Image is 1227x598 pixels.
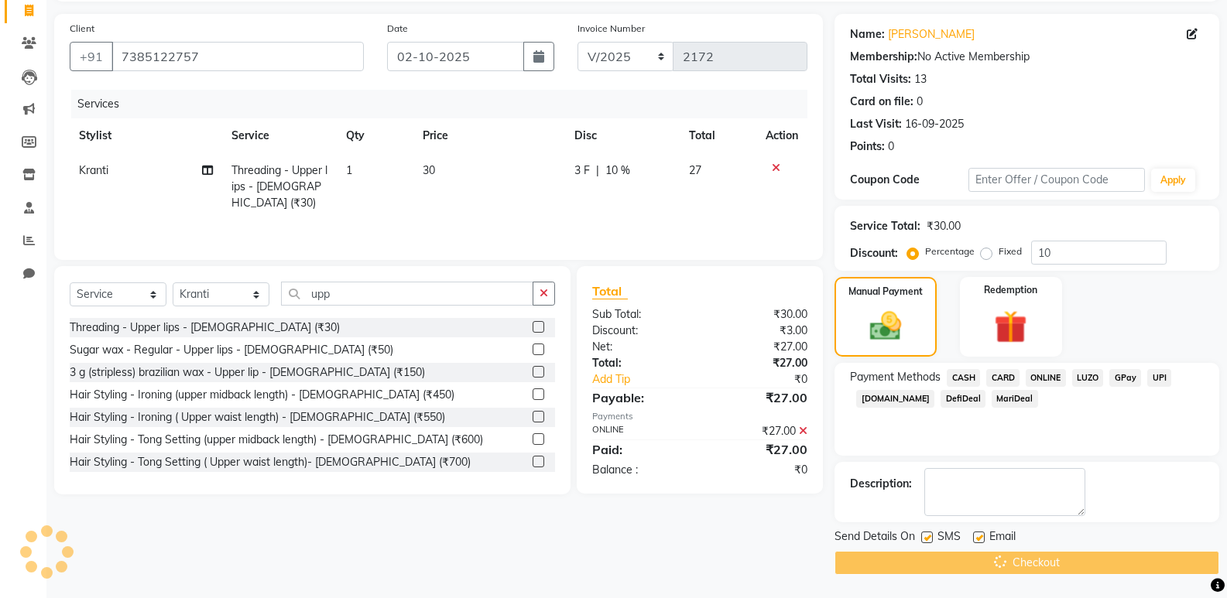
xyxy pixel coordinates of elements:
[581,355,700,371] div: Total:
[850,172,968,188] div: Coupon Code
[700,423,819,439] div: ₹27.00
[337,118,413,153] th: Qty
[1072,369,1104,387] span: LUZO
[346,163,352,177] span: 1
[986,369,1020,387] span: CARD
[1151,169,1195,192] button: Apply
[850,71,911,87] div: Total Visits:
[999,244,1022,258] label: Fixed
[565,118,680,153] th: Disc
[1026,369,1066,387] span: ONLINE
[700,355,819,371] div: ₹27.00
[850,94,913,110] div: Card on file:
[581,423,700,439] div: ONLINE
[70,432,483,448] div: Hair Styling - Tong Setting (upper midback length) - [DEMOGRAPHIC_DATA] (₹600)
[70,118,222,153] th: Stylist
[581,339,700,355] div: Net:
[917,94,923,110] div: 0
[423,163,435,177] span: 30
[70,454,471,470] div: Hair Styling - Tong Setting ( Upper waist length)- [DEMOGRAPHIC_DATA] (₹700)
[700,306,819,323] div: ₹30.00
[850,49,1204,65] div: No Active Membership
[925,244,975,258] label: Percentage
[581,323,700,339] div: Discount:
[79,163,108,177] span: Kranti
[222,118,337,153] th: Service
[700,323,819,339] div: ₹3.00
[700,440,819,459] div: ₹27.00
[700,339,819,355] div: ₹27.00
[1147,369,1171,387] span: UPI
[850,26,885,43] div: Name:
[888,26,975,43] a: [PERSON_NAME]
[905,116,964,132] div: 16-09-2025
[70,22,94,36] label: Client
[856,390,934,408] span: [DOMAIN_NAME]
[947,369,980,387] span: CASH
[581,440,700,459] div: Paid:
[574,162,590,179] span: 3 F
[70,387,454,403] div: Hair Styling - Ironing (upper midback length) - [DEMOGRAPHIC_DATA] (₹450)
[850,49,917,65] div: Membership:
[888,138,894,155] div: 0
[914,71,927,87] div: 13
[387,22,408,36] label: Date
[937,528,961,548] span: SMS
[756,118,807,153] th: Action
[413,118,566,153] th: Price
[850,476,912,492] div: Description:
[231,163,327,210] span: Threading - Upper lips - [DEMOGRAPHIC_DATA] (₹30)
[984,283,1037,297] label: Redemption
[860,308,911,344] img: _cash.svg
[70,342,393,358] div: Sugar wax - Regular - Upper lips - [DEMOGRAPHIC_DATA] (₹50)
[70,320,340,336] div: Threading - Upper lips - [DEMOGRAPHIC_DATA] (₹30)
[581,462,700,478] div: Balance :
[70,42,113,71] button: +91
[689,163,701,177] span: 27
[850,218,920,234] div: Service Total:
[680,118,756,153] th: Total
[989,528,1016,548] span: Email
[578,22,645,36] label: Invoice Number
[850,369,941,385] span: Payment Methods
[581,388,700,407] div: Payable:
[848,285,923,299] label: Manual Payment
[281,282,533,306] input: Search or Scan
[71,90,819,118] div: Services
[984,306,1037,347] img: _gift.svg
[968,168,1145,192] input: Enter Offer / Coupon Code
[850,138,885,155] div: Points:
[1109,369,1141,387] span: GPay
[581,306,700,323] div: Sub Total:
[992,390,1038,408] span: MariDeal
[111,42,364,71] input: Search by Name/Mobile/Email/Code
[700,388,819,407] div: ₹27.00
[70,409,445,425] div: Hair Styling - Ironing ( Upper waist length) - [DEMOGRAPHIC_DATA] (₹550)
[605,162,630,179] span: 10 %
[835,528,915,548] span: Send Details On
[592,283,628,299] span: Total
[592,410,807,423] div: Payments
[596,162,599,179] span: |
[720,371,819,388] div: ₹0
[700,462,819,478] div: ₹0
[850,245,898,261] div: Discount:
[927,218,961,234] div: ₹30.00
[941,390,985,408] span: DefiDeal
[70,364,425,381] div: 3 g (stripless) brazilian wax - Upper lip - [DEMOGRAPHIC_DATA] (₹150)
[850,116,902,132] div: Last Visit:
[581,371,720,388] a: Add Tip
